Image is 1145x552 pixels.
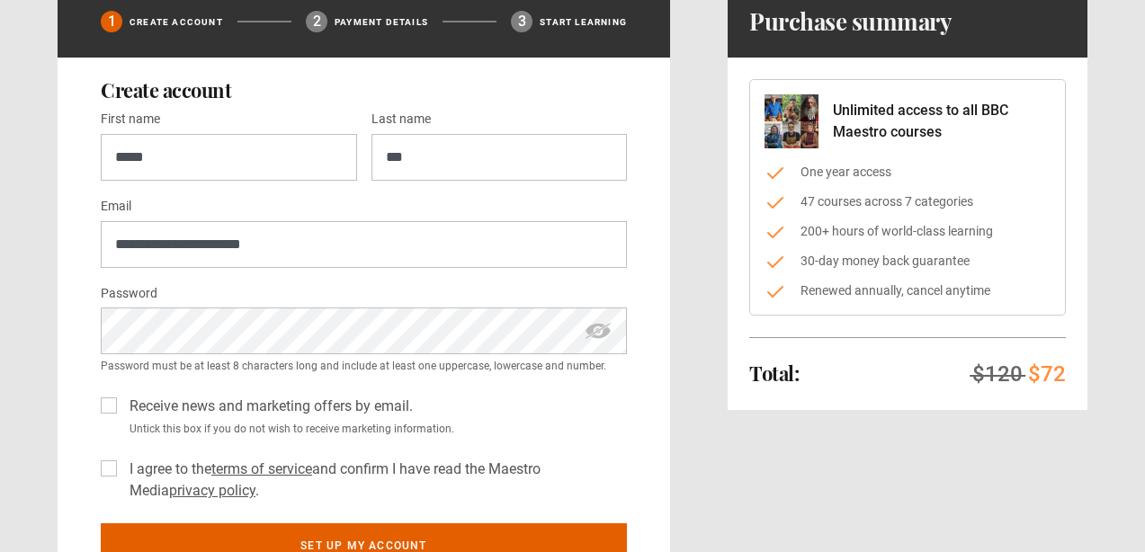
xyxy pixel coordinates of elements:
span: $120 [972,361,1023,387]
small: Untick this box if you do not wish to receive marketing information. [122,421,627,437]
label: Last name [371,109,431,130]
span: hide password [584,307,613,354]
h2: Create account [101,79,627,101]
label: First name [101,109,160,130]
a: terms of service [211,460,312,477]
li: Renewed annually, cancel anytime [765,281,1051,300]
label: I agree to the and confirm I have read the Maestro Media . [122,459,627,502]
label: Password [101,283,157,305]
p: Payment details [335,15,428,29]
p: Create Account [130,15,223,29]
label: Email [101,196,131,218]
p: Start learning [540,15,627,29]
div: 2 [306,11,327,32]
li: 200+ hours of world-class learning [765,222,1051,241]
li: 30-day money back guarantee [765,252,1051,271]
div: 1 [101,11,122,32]
small: Password must be at least 8 characters long and include at least one uppercase, lowercase and num... [101,358,627,374]
h2: Total: [749,362,799,384]
li: 47 courses across 7 categories [765,192,1051,211]
h1: Purchase summary [749,7,952,36]
li: One year access [765,163,1051,182]
label: Receive news and marketing offers by email. [122,396,413,417]
a: privacy policy [169,482,255,499]
p: Unlimited access to all BBC Maestro courses [833,100,1051,143]
span: $72 [1028,361,1066,387]
div: 3 [511,11,532,32]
